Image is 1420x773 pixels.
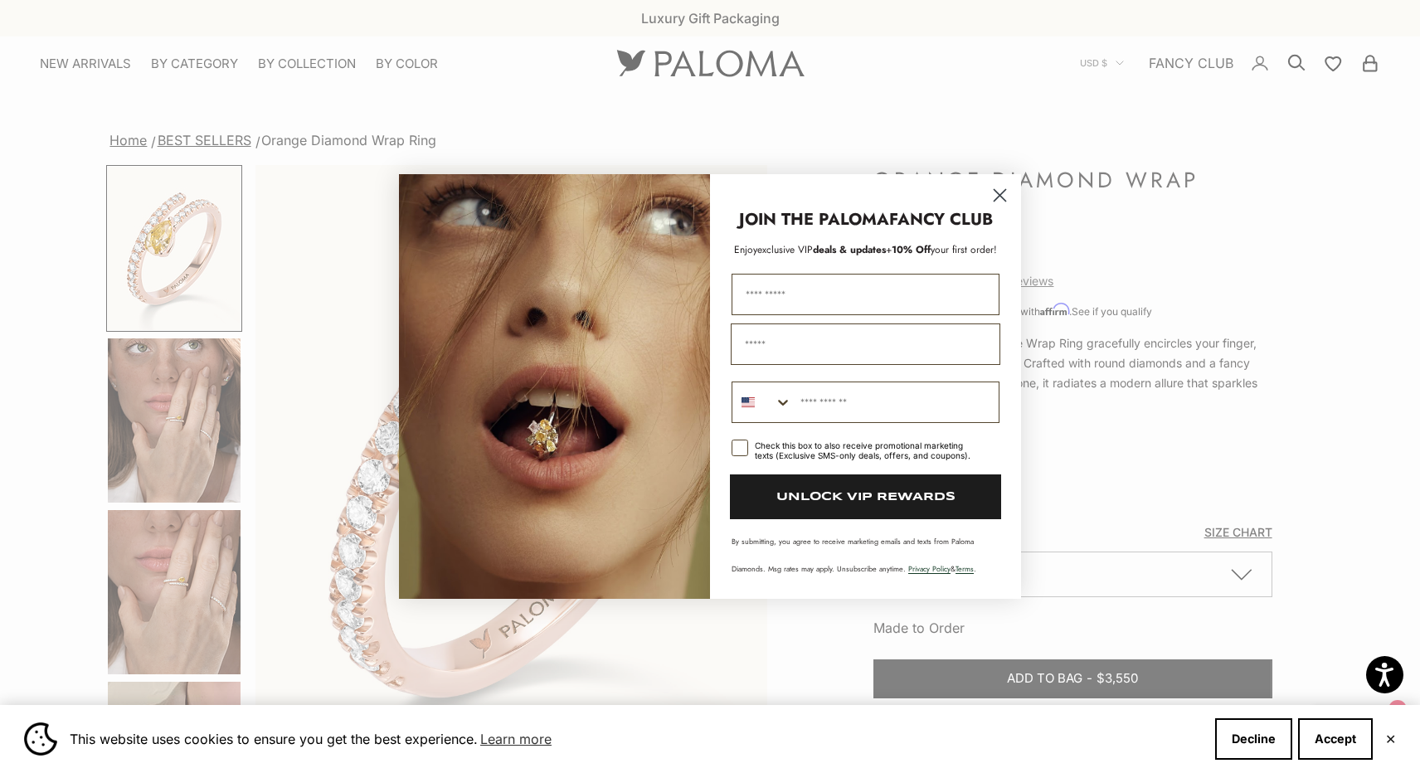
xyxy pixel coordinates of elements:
img: Loading... [399,174,710,599]
span: deals & updates [757,242,886,257]
input: Email [731,323,1000,365]
span: Enjoy [734,242,757,257]
input: First Name [732,274,999,315]
strong: FANCY CLUB [889,207,993,231]
span: + your first order! [886,242,997,257]
a: Terms [956,563,974,574]
span: 10% Off [892,242,931,257]
button: Close [1385,734,1396,744]
button: UNLOCK VIP REWARDS [730,474,1001,519]
img: Cookie banner [24,722,57,756]
p: By submitting, you agree to receive marketing emails and texts from Paloma Diamonds. Msg rates ma... [732,536,999,574]
span: exclusive VIP [757,242,813,257]
button: Accept [1298,718,1373,760]
input: Phone Number [792,382,999,422]
a: Privacy Policy [908,563,951,574]
button: Search Countries [732,382,792,422]
div: Check this box to also receive promotional marketing texts (Exclusive SMS-only deals, offers, and... [755,440,980,460]
img: United States [742,396,755,409]
button: Close dialog [985,181,1014,210]
span: This website uses cookies to ensure you get the best experience. [70,727,1202,751]
span: & . [908,563,976,574]
strong: JOIN THE PALOMA [739,207,889,231]
a: Learn more [478,727,554,751]
button: Decline [1215,718,1292,760]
